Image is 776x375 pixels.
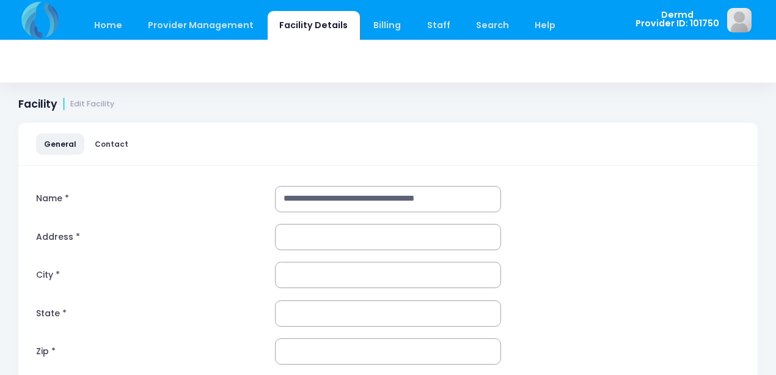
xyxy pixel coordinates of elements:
[36,133,84,154] a: General
[136,11,265,40] a: Provider Management
[31,338,269,365] label: Zip *
[82,11,134,40] a: Home
[415,11,462,40] a: Staff
[87,133,136,154] a: Contact
[635,10,719,28] span: Dermd Provider ID: 101750
[268,11,360,40] a: Facility Details
[31,186,269,212] label: Name *
[18,98,114,111] h1: Facility
[70,100,114,109] small: Edit Facility
[31,300,269,327] label: State *
[31,224,269,250] label: Address *
[464,11,521,40] a: Search
[362,11,413,40] a: Billing
[31,262,269,288] label: City *
[523,11,568,40] a: Help
[727,8,752,32] img: image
